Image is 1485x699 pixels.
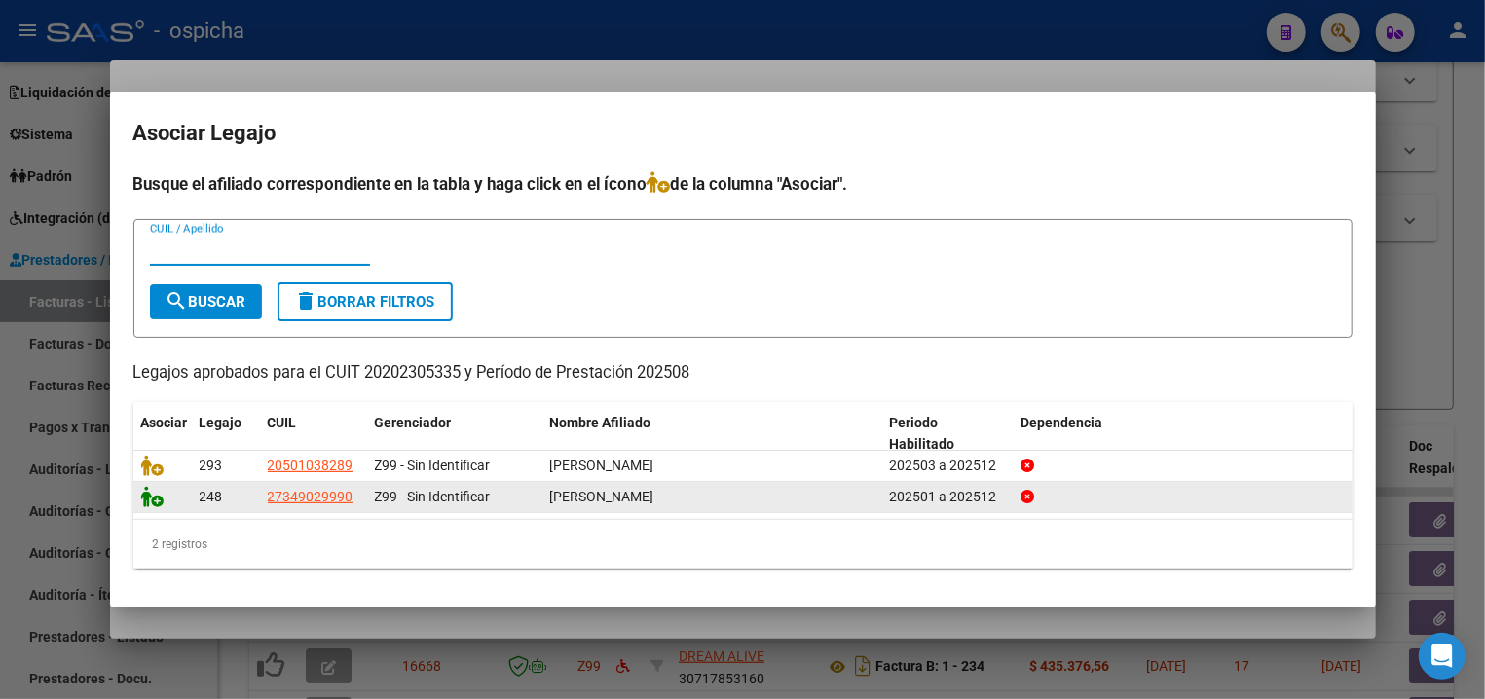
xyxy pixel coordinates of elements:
[367,402,542,466] datatable-header-cell: Gerenciador
[268,458,353,473] span: 20501038289
[889,455,1005,477] div: 202503 a 202512
[200,458,223,473] span: 293
[278,282,453,321] button: Borrar Filtros
[542,402,882,466] datatable-header-cell: Nombre Afiliado
[550,415,651,430] span: Nombre Afiliado
[268,489,353,504] span: 27349029990
[166,293,246,311] span: Buscar
[200,489,223,504] span: 248
[295,293,435,311] span: Borrar Filtros
[375,415,452,430] span: Gerenciador
[166,289,189,313] mat-icon: search
[141,415,188,430] span: Asociar
[133,520,1353,569] div: 2 registros
[295,289,318,313] mat-icon: delete
[375,458,491,473] span: Z99 - Sin Identificar
[268,415,297,430] span: CUIL
[550,489,654,504] span: GUINTER NANCY ROSALIA
[1013,402,1353,466] datatable-header-cell: Dependencia
[133,402,192,466] datatable-header-cell: Asociar
[133,171,1353,197] h4: Busque el afiliado correspondiente en la tabla y haga click en el ícono de la columna "Asociar".
[133,361,1353,386] p: Legajos aprobados para el CUIT 20202305335 y Período de Prestación 202508
[375,489,491,504] span: Z99 - Sin Identificar
[881,402,1013,466] datatable-header-cell: Periodo Habilitado
[150,284,262,319] button: Buscar
[1021,415,1102,430] span: Dependencia
[133,115,1353,152] h2: Asociar Legajo
[1419,633,1466,680] div: Open Intercom Messenger
[889,486,1005,508] div: 202501 a 202512
[550,458,654,473] span: PEREZ NAHUEL IGNACIO
[260,402,367,466] datatable-header-cell: CUIL
[192,402,260,466] datatable-header-cell: Legajo
[200,415,242,430] span: Legajo
[889,415,954,453] span: Periodo Habilitado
